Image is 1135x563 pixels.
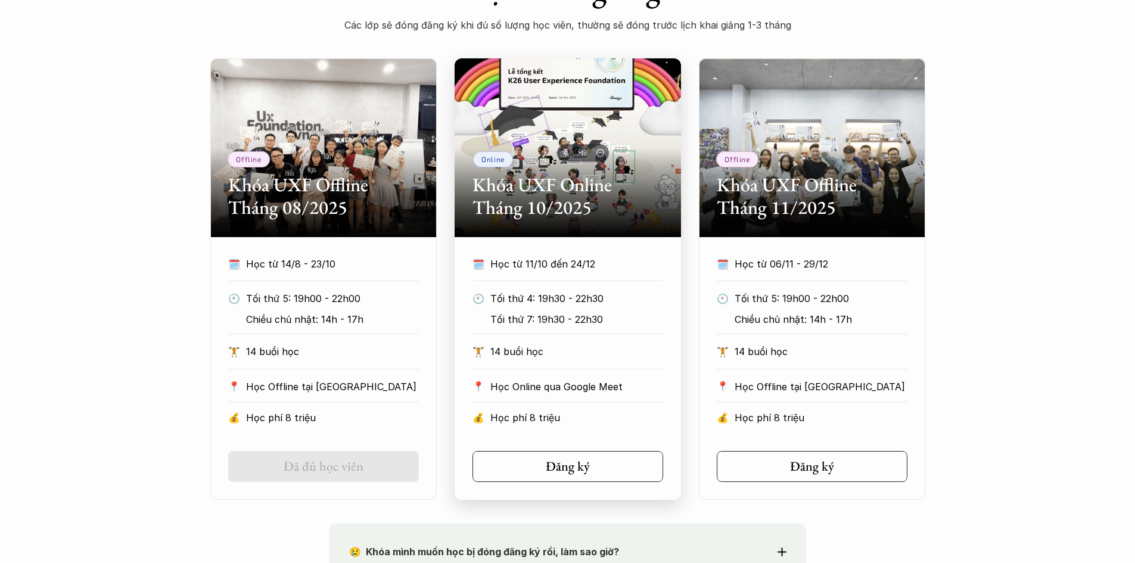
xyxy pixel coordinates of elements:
[735,310,901,328] p: Chiều chủ nhật: 14h - 17h
[472,409,484,427] p: 💰
[246,310,412,328] p: Chiều chủ nhật: 14h - 17h
[284,459,363,474] h5: Đã đủ học viên
[246,290,412,307] p: Tối thứ 5: 19h00 - 22h00
[246,409,419,427] p: Học phí 8 triệu
[490,255,663,273] p: Học từ 11/10 đến 24/12
[228,343,240,360] p: 🏋️
[724,155,750,163] p: Offline
[472,290,484,307] p: 🕙
[228,255,240,273] p: 🗓️
[246,343,419,360] p: 14 buổi học
[790,459,834,474] h5: Đăng ký
[490,310,657,328] p: Tối thứ 7: 19h30 - 22h30
[735,343,907,360] p: 14 buổi học
[349,546,619,558] strong: 😢 Khóa mình muốn học bị đóng đăng ký rồi, làm sao giờ?
[717,451,907,482] a: Đăng ký
[472,451,663,482] a: Đăng ký
[228,409,240,427] p: 💰
[228,381,240,392] p: 📍
[717,381,729,392] p: 📍
[472,255,484,273] p: 🗓️
[228,173,419,219] h2: Khóa UXF Offline Tháng 08/2025
[717,409,729,427] p: 💰
[735,378,907,396] p: Học Offline tại [GEOGRAPHIC_DATA]
[490,378,663,396] p: Học Online qua Google Meet
[246,378,419,396] p: Học Offline tại [GEOGRAPHIC_DATA]
[717,290,729,307] p: 🕙
[472,343,484,360] p: 🏋️
[717,343,729,360] p: 🏋️
[735,255,907,273] p: Học từ 06/11 - 29/12
[490,343,663,360] p: 14 buổi học
[717,173,907,219] h2: Khóa UXF Offline Tháng 11/2025
[236,155,261,163] p: Offline
[481,155,505,163] p: Online
[490,290,657,307] p: Tối thứ 4: 19h30 - 22h30
[490,409,663,427] p: Học phí 8 triệu
[228,290,240,307] p: 🕙
[717,255,729,273] p: 🗓️
[246,255,419,273] p: Học từ 14/8 - 23/10
[472,381,484,392] p: 📍
[735,290,901,307] p: Tối thứ 5: 19h00 - 22h00
[546,459,590,474] h5: Đăng ký
[472,173,663,219] h2: Khóa UXF Online Tháng 10/2025
[329,16,806,34] p: Các lớp sẽ đóng đăng ký khi đủ số lượng học viên, thường sẽ đóng trước lịch khai giảng 1-3 tháng
[735,409,907,427] p: Học phí 8 triệu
